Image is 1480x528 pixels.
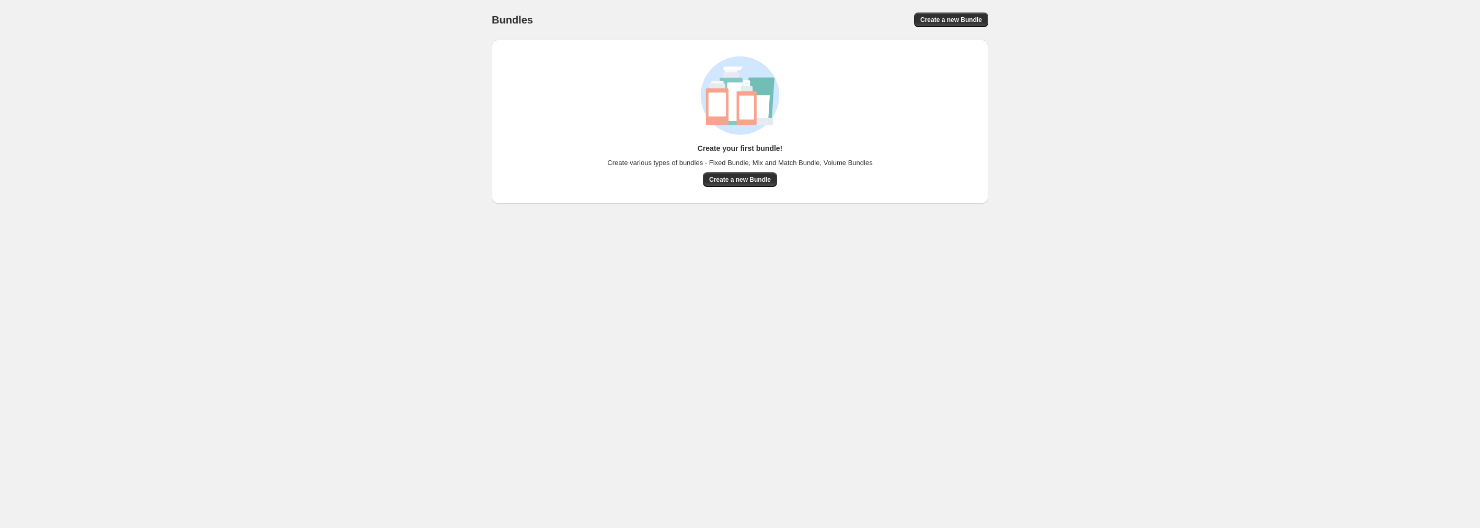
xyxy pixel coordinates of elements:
[914,13,988,27] button: Create a new Bundle
[492,14,533,26] h1: Bundles
[607,158,872,168] span: Create various types of bundles - Fixed Bundle, Mix and Match Bundle, Volume Bundles
[698,143,783,154] h3: Create your first bundle!
[703,172,777,187] button: Create a new Bundle
[709,175,771,184] span: Create a new Bundle
[920,16,982,24] span: Create a new Bundle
